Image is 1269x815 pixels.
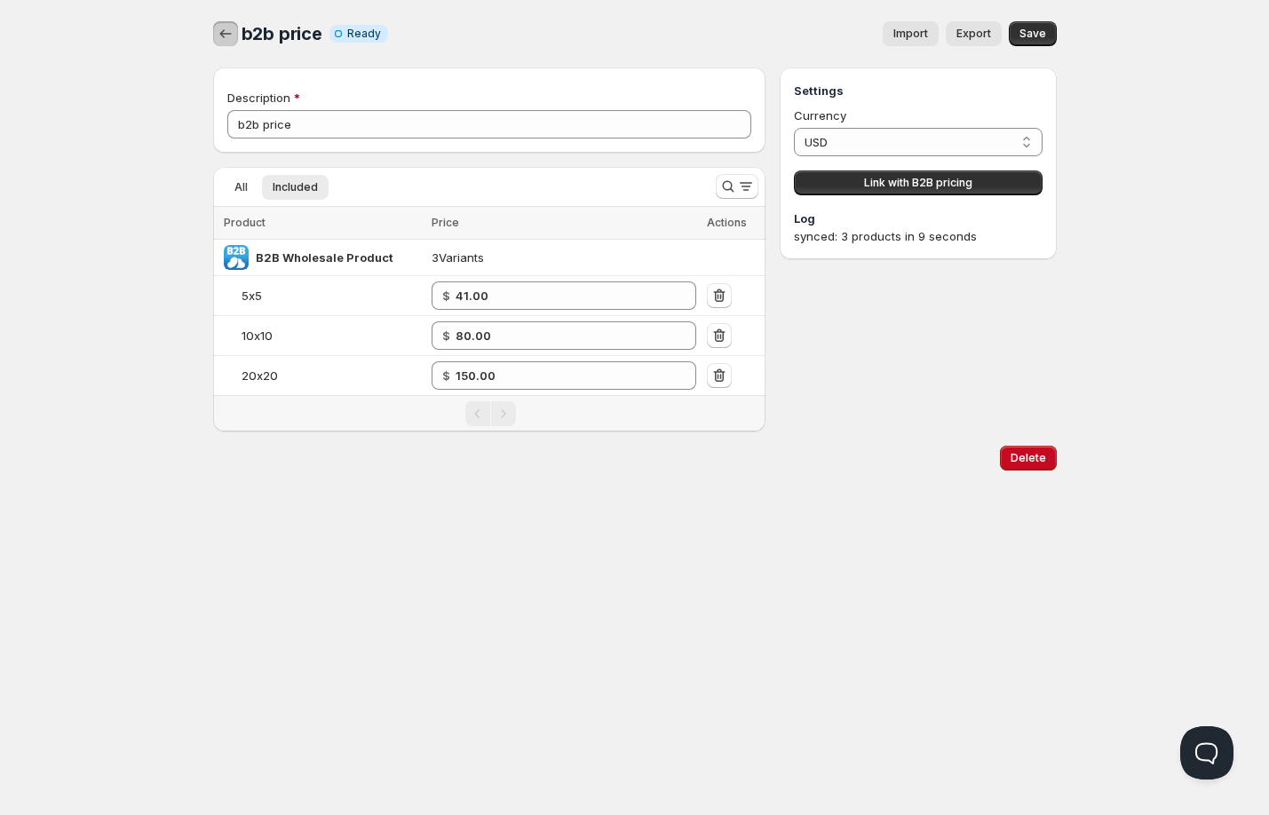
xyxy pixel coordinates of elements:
span: Price [432,216,459,229]
span: Actions [707,216,747,229]
input: 50.00 [456,281,670,310]
div: 20x20 [242,367,278,384]
strong: $ [442,328,450,343]
span: 10x10 [242,328,273,343]
div: 5x5 [242,287,262,305]
span: Import [893,27,928,41]
iframe: Help Scout Beacon - Open [1180,726,1233,779]
button: Link with B2B pricing [794,170,1042,195]
button: Save [1009,21,1057,46]
span: Currency [794,108,846,123]
span: b2b price [242,23,322,44]
span: 5x5 [242,289,262,303]
h3: Settings [794,82,1042,99]
input: 100.00 [456,321,670,350]
span: Save [1019,27,1046,41]
h3: Log [794,210,1042,227]
input: 200.00 [456,361,670,390]
span: 20x20 [242,368,278,383]
button: Delete [1000,446,1057,471]
span: All [234,180,248,194]
span: Link with B2B pricing [864,176,972,190]
strong: $ [442,289,450,303]
strong: $ [442,368,450,383]
td: 3 Variants [426,240,702,276]
input: Private internal description [227,110,752,138]
button: Import [883,21,939,46]
span: Export [956,27,991,41]
div: B2B Wholesale Product [256,249,393,266]
span: Delete [1011,451,1046,465]
nav: Pagination [213,395,766,431]
a: Export [946,21,1002,46]
span: Ready [347,27,381,41]
div: 10x10 [242,327,273,344]
button: Search and filter results [716,174,758,199]
span: Product [224,216,266,229]
span: B2B Wholesale Product [256,250,393,265]
span: Description [227,91,290,105]
div: synced: 3 products in 9 seconds [794,227,1042,245]
span: Included [273,180,318,194]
